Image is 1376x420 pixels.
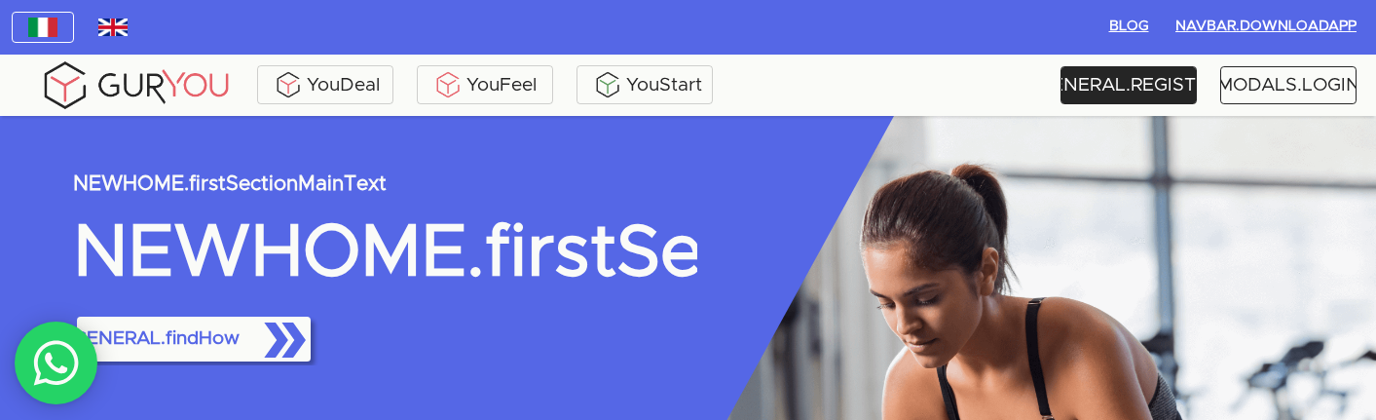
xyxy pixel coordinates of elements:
a: GENERAL.REGISTER [1060,66,1197,104]
a: MODALS.LOGIN [1220,66,1357,104]
div: YouFeel [422,70,548,99]
a: YouFeel [417,65,553,104]
a: YouDeal [257,65,393,104]
p: NEWHOME.firstSectionMainText [73,173,697,196]
img: ALVAdSatItgsAAAAAElFTkSuQmCC [274,70,303,99]
button: GENERAL.findHow [77,317,311,362]
span: NAVBAR.downloadApp [1175,15,1357,39]
img: KDuXBJLpDstiOJIlCPq11sr8c6VfEN1ke5YIAoPlCPqmrDPlQeIQgHlNqkP7FCiAKJQRHlC7RCaiHTHAlEEQLmFuo+mIt2xQB... [433,70,463,99]
span: GENERAL.findHow [85,308,303,370]
img: italy.83948c3f.jpg [28,18,57,37]
a: YouStart [576,65,713,104]
p: NEWHOME.firstSectionSubText1 NEWHOME.firstSectionSubText3 [73,214,697,293]
button: BLOG [1097,12,1160,43]
button: NAVBAR.downloadApp [1168,12,1364,43]
a: GENERAL.findHow [73,313,315,365]
img: wDv7cRK3VHVvwAAACV0RVh0ZGF0ZTpjcmVhdGUAMjAxOC0wMy0yNVQwMToxNzoxMiswMDowMGv4vjwAAAAldEVYdGRhdGU6bW... [98,19,128,36]
img: BxzlDwAAAAABJRU5ErkJggg== [593,70,622,99]
div: YouStart [581,70,708,99]
img: whatsAppIcon.04b8739f.svg [32,339,81,388]
span: BLOG [1105,15,1152,39]
img: gyLogo01.5aaa2cff.png [39,58,234,112]
div: YouDeal [262,70,389,99]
